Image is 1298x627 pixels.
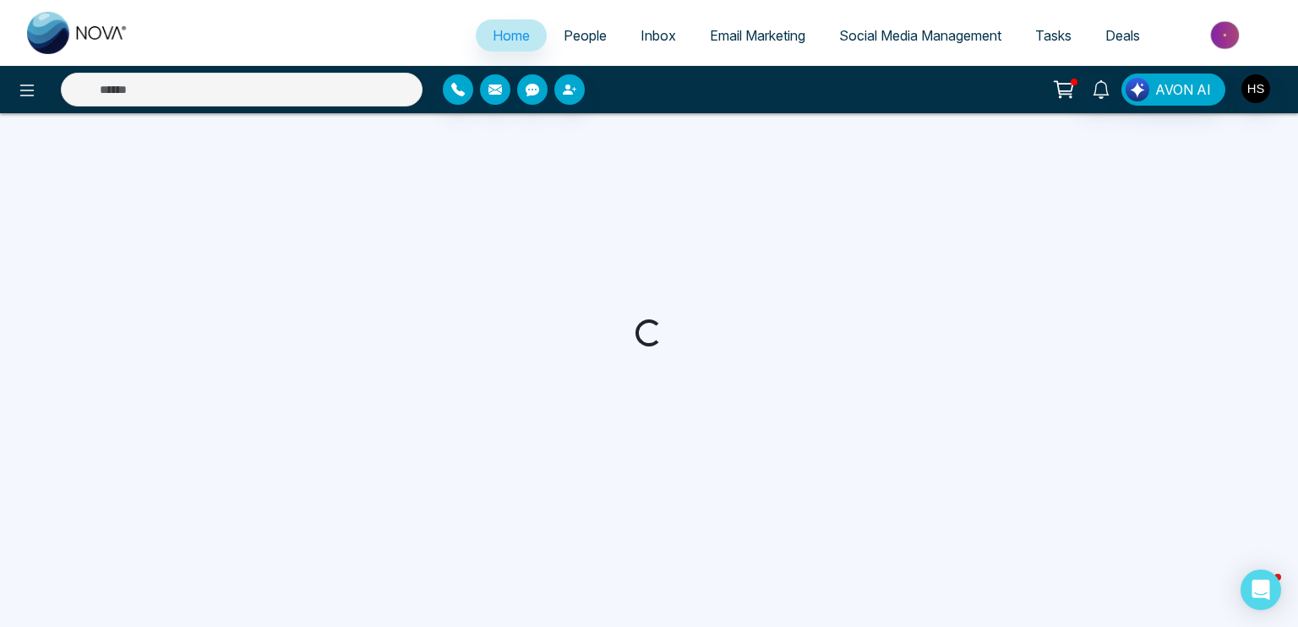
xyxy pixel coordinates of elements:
[1018,19,1088,52] a: Tasks
[1241,74,1270,103] img: User Avatar
[1155,79,1211,100] span: AVON AI
[1126,78,1149,101] img: Lead Flow
[27,12,128,54] img: Nova CRM Logo
[1241,570,1281,610] div: Open Intercom Messenger
[624,19,693,52] a: Inbox
[1121,74,1225,106] button: AVON AI
[693,19,822,52] a: Email Marketing
[1035,27,1072,44] span: Tasks
[839,27,1001,44] span: Social Media Management
[564,27,607,44] span: People
[822,19,1018,52] a: Social Media Management
[710,27,805,44] span: Email Marketing
[1088,19,1157,52] a: Deals
[493,27,530,44] span: Home
[641,27,676,44] span: Inbox
[1165,16,1288,54] img: Market-place.gif
[547,19,624,52] a: People
[476,19,547,52] a: Home
[1105,27,1140,44] span: Deals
